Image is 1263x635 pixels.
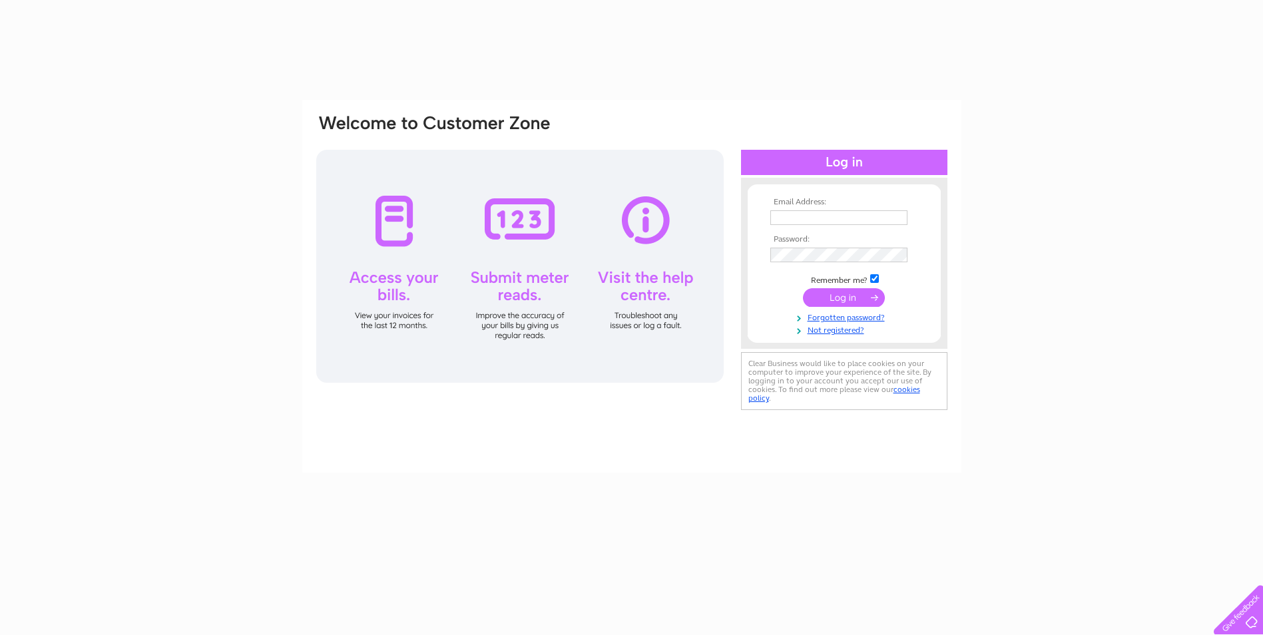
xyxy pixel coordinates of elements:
[803,288,885,307] input: Submit
[770,323,921,335] a: Not registered?
[767,235,921,244] th: Password:
[767,272,921,286] td: Remember me?
[767,198,921,207] th: Email Address:
[741,352,947,410] div: Clear Business would like to place cookies on your computer to improve your experience of the sit...
[770,310,921,323] a: Forgotten password?
[748,385,920,403] a: cookies policy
